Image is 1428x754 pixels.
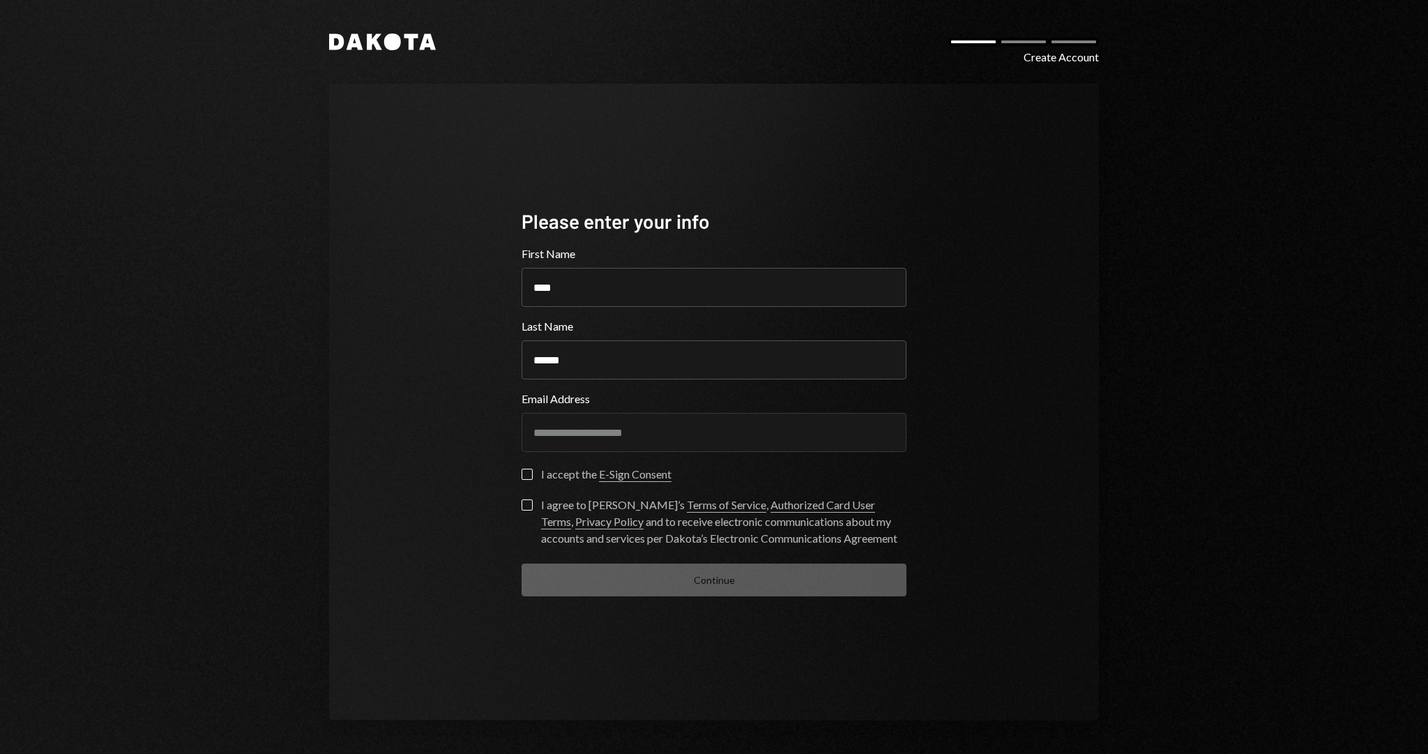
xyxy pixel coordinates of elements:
[541,498,875,529] a: Authorized Card User Terms
[522,469,533,480] button: I accept the E-Sign Consent
[541,466,671,483] div: I accept the
[522,318,906,335] label: Last Name
[599,467,671,482] a: E-Sign Consent
[522,246,906,262] label: First Name
[522,208,906,235] div: Please enter your info
[1024,49,1099,66] div: Create Account
[522,499,533,511] button: I agree to [PERSON_NAME]’s Terms of Service, Authorized Card User Terms, Privacy Policy and to re...
[687,498,766,513] a: Terms of Service
[575,515,644,529] a: Privacy Policy
[541,497,906,547] div: I agree to [PERSON_NAME]’s , , and to receive electronic communications about my accounts and ser...
[522,391,906,407] label: Email Address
